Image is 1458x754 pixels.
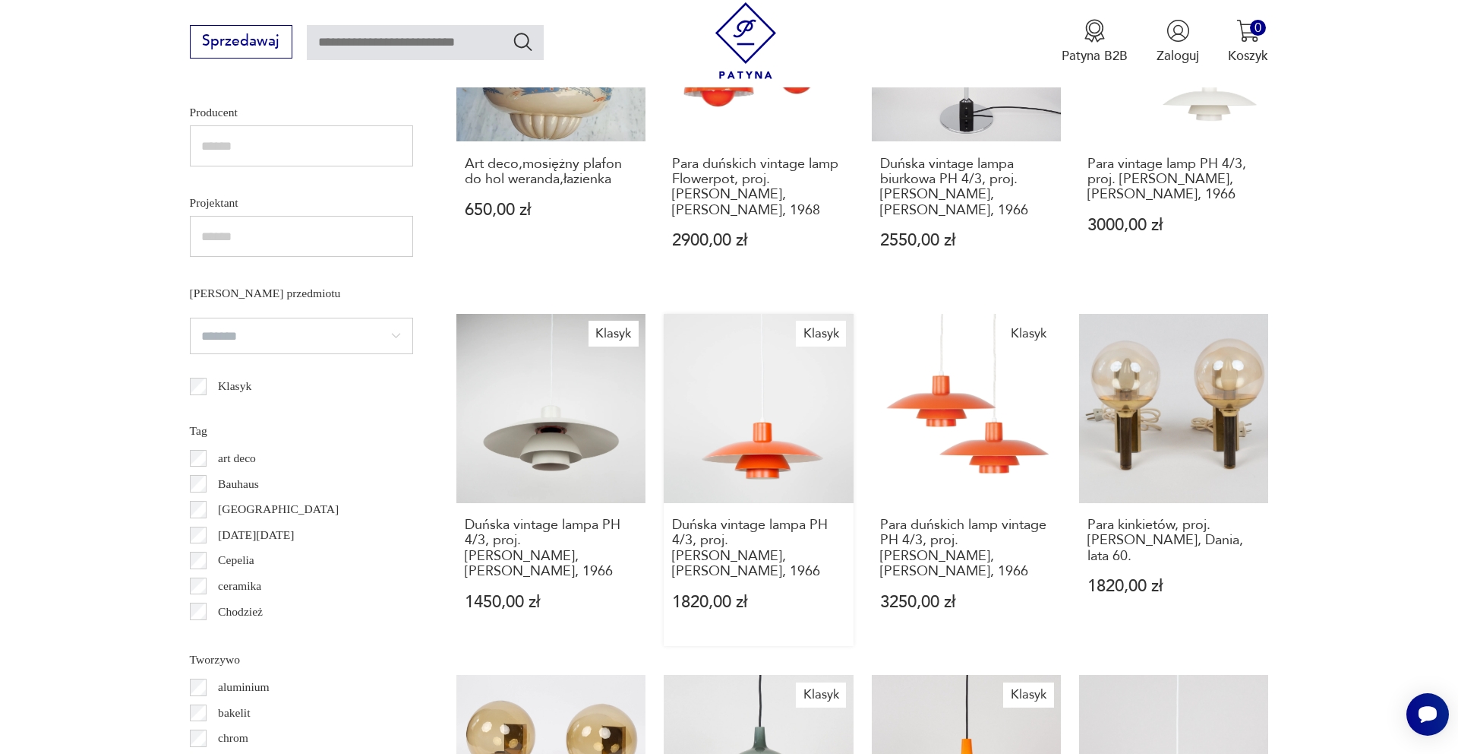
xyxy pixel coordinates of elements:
p: Projektant [190,193,413,213]
p: 650,00 zł [465,202,638,218]
p: [DATE][DATE] [218,525,294,545]
a: Para kinkietów, proj. Svend Mejlstrom, Dania, lata 60.Para kinkietów, proj. [PERSON_NAME], Dania,... [1079,314,1268,646]
p: Producent [190,103,413,122]
p: Chodzież [218,602,263,622]
h3: Duńska vintage lampa PH 4/3, proj. [PERSON_NAME], [PERSON_NAME], 1966 [465,518,638,580]
p: Zaloguj [1157,47,1199,65]
a: KlasykDuńska vintage lampa PH 4/3, proj. Poul Henningsen, Louis Poulsen, 1966Duńska vintage lampa... [664,314,853,646]
p: 2900,00 zł [672,233,845,249]
p: ceramika [218,576,261,596]
a: KlasykDuńska vintage lampa PH 4/3, proj. Poul Henningsen, Louis Poulsen, 1966Duńska vintage lampa... [456,314,645,646]
p: Bauhaus [218,474,259,494]
p: art deco [218,448,256,468]
p: 3250,00 zł [880,594,1053,610]
p: Ćmielów [218,627,261,647]
p: 1820,00 zł [672,594,845,610]
a: KlasykPara duńskich lamp vintage PH 4/3, proj. Poul Henningsen, Louis Poulsen, 1966Para duńskich ... [872,314,1061,646]
p: 1820,00 zł [1087,578,1261,594]
p: [PERSON_NAME] przedmiotu [190,284,413,303]
h3: Art deco,mosiężny plafon do hol weranda,łazienka [465,157,638,188]
p: 1450,00 zł [465,594,638,610]
iframe: Smartsupp widget button [1406,693,1449,736]
button: Sprzedawaj [190,25,292,59]
p: Tag [190,421,413,441]
img: Ikona koszyka [1236,19,1260,43]
p: Tworzywo [190,650,413,670]
p: Klasyk [218,376,251,396]
div: 0 [1250,20,1266,36]
button: Patyna B2B [1062,19,1128,65]
p: [GEOGRAPHIC_DATA] [218,499,339,519]
h3: Duńska vintage lampa PH 4/3, proj. [PERSON_NAME], [PERSON_NAME], 1966 [672,518,845,580]
button: Zaloguj [1157,19,1199,65]
img: Ikona medalu [1083,19,1106,43]
p: 3000,00 zł [1087,217,1261,233]
a: Ikona medaluPatyna B2B [1062,19,1128,65]
p: chrom [218,728,248,748]
img: Ikonka użytkownika [1166,19,1190,43]
h3: Para vintage lamp PH 4/3, proj. [PERSON_NAME], [PERSON_NAME], 1966 [1087,157,1261,203]
p: Cepelia [218,550,254,570]
button: 0Koszyk [1228,19,1268,65]
a: Sprzedawaj [190,36,292,49]
p: aluminium [218,677,270,697]
img: Patyna - sklep z meblami i dekoracjami vintage [708,2,784,79]
h3: Para duńskich vintage lamp Flowerpot, proj. [PERSON_NAME], [PERSON_NAME], 1968 [672,157,845,219]
p: bakelit [218,703,250,723]
h3: Para kinkietów, proj. [PERSON_NAME], Dania, lata 60. [1087,518,1261,564]
button: Szukaj [512,30,534,52]
h3: Para duńskich lamp vintage PH 4/3, proj. [PERSON_NAME], [PERSON_NAME], 1966 [880,518,1053,580]
p: Patyna B2B [1062,47,1128,65]
p: 2550,00 zł [880,233,1053,249]
h3: Duńska vintage lampa biurkowa PH 4/3, proj. [PERSON_NAME], [PERSON_NAME], 1966 [880,157,1053,219]
p: Koszyk [1228,47,1268,65]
